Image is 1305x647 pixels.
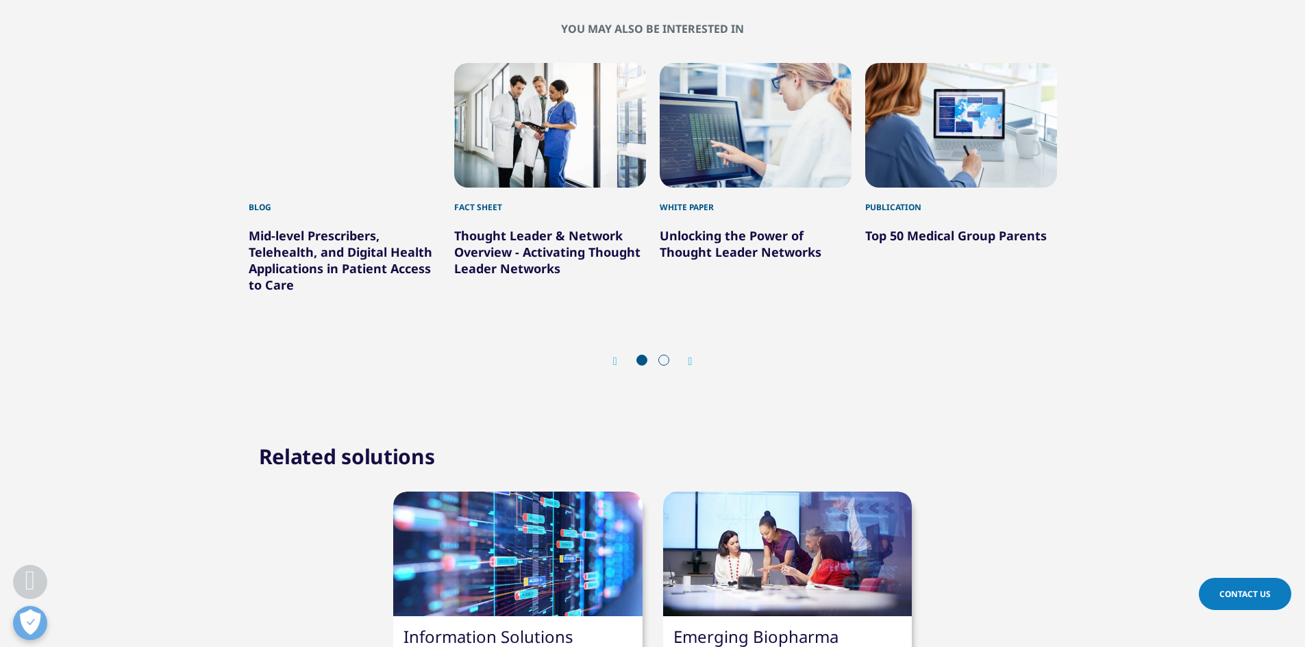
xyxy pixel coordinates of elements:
[454,227,641,277] a: Thought Leader & Network Overview - Activating Thought Leader Networks
[660,63,852,293] div: 3 / 6
[1219,588,1271,600] span: Contact Us
[249,63,440,293] div: 1 / 6
[660,227,821,260] a: Unlocking the Power of Thought Leader Networks
[675,355,693,368] div: Next slide
[865,227,1047,244] a: Top 50 Medical Group Parents
[454,63,646,293] div: 2 / 6
[1199,578,1291,610] a: Contact Us
[865,188,1057,214] div: Publication
[259,443,435,470] h2: Related solutions
[613,355,631,368] div: Previous slide
[660,188,852,214] div: White Paper
[249,22,1057,36] h2: You may also be interested in
[454,188,646,214] div: Fact Sheet
[13,606,47,640] button: Open Preferences
[249,227,432,293] a: Mid-level Prescribers, Telehealth, and Digital Health Applications in Patient Access to Care
[865,63,1057,293] div: 4 / 6
[249,188,440,214] div: Blog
